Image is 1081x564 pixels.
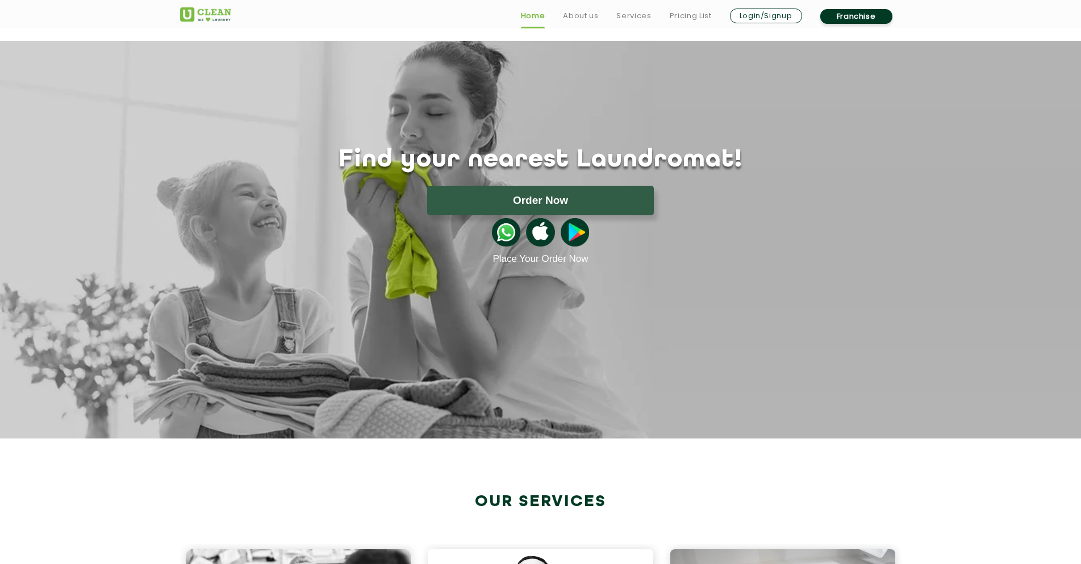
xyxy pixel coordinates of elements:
a: Home [521,9,545,23]
img: whatsappicon.png [492,218,520,247]
img: apple-icon.png [526,218,554,247]
a: About us [563,9,598,23]
img: UClean Laundry and Dry Cleaning [180,7,231,22]
a: Place Your Order Now [492,253,588,265]
h2: Our Services [180,492,901,511]
a: Pricing List [670,9,712,23]
button: Order Now [427,186,654,215]
img: playstoreicon.png [561,218,589,247]
h1: Find your nearest Laundromat! [172,146,910,174]
a: Login/Signup [730,9,802,23]
a: Franchise [820,9,892,24]
a: Services [616,9,651,23]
